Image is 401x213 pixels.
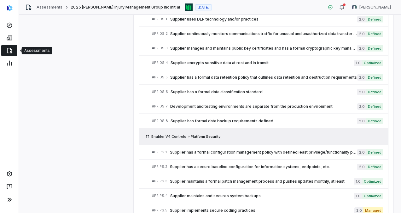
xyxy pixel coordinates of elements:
[170,17,357,22] span: Supplier uses DLP technology and/or practices
[71,5,180,10] span: 2025 [PERSON_NAME] Injury Management Group Inc Initial
[366,118,383,124] span: Defined
[170,179,354,184] span: Supplier maintains a formal patch management process and pushes updates monthly, at least
[152,150,167,155] span: # PR.PS.1
[348,3,395,12] button: REKHA KOTHANDARAMAN avatar[PERSON_NAME]
[170,46,357,51] span: Supplier manages and maintains public key certificates and has a formal cryptographic key managem...
[171,60,354,65] span: Supplier encrypts sensitive data at rest and in transit
[362,193,383,199] span: Optimized
[152,70,383,84] a: #PR.DS.5Supplier has a formal data retention policy that outlines data retention and destruction ...
[362,178,383,185] span: Optimized
[152,31,168,36] span: # PR.DS.2
[152,174,383,188] a: #PR.PS.3Supplier maintains a formal patch management process and pushes updates monthly, at least...
[170,104,357,109] span: Development and testing environments are separate from the production environment
[366,31,383,37] span: Defined
[357,16,366,22] span: 2.0
[366,16,383,22] span: Defined
[152,56,383,70] a: #PR.DS.4Supplier encrypts sensitive data at rest and in transit1.0Optimized
[170,75,357,80] span: Supplier has a formal data retention policy that outlines data retention and destruction requirem...
[354,178,362,185] span: 1.0
[354,60,362,66] span: 1.0
[152,145,383,159] a: #PR.PS.1Supplier has a formal configuration management policy with defined least privilege/functi...
[170,164,357,169] span: Supplier has a secure baseline configuration for information systems, endpoints, etc.
[354,193,362,199] span: 1.0
[152,208,167,213] span: # PR.PS.5
[357,89,366,95] span: 2.0
[357,74,366,81] span: 2.0
[170,208,354,213] span: Supplier implements secure coding practices
[366,45,383,52] span: Defined
[357,164,366,170] span: 2.0
[366,74,383,81] span: Defined
[171,119,357,124] span: Supplier has formal data backup requirements defined
[152,114,383,128] a: #PR.DS.8Supplier has formal data backup requirements defined2.0Defined
[366,164,383,170] span: Defined
[152,75,168,80] span: # PR.DS.5
[152,85,383,99] a: #PR.DS.6Supplier has a formal data classification standard2.0Defined
[151,134,220,139] span: Enabler V4 Controls > Platform Security
[152,119,168,123] span: # PR.DS.8
[357,149,366,155] span: 2.0
[170,193,354,198] span: Supplier maintains and secures system backups
[152,99,383,113] a: #PR.DS.7Development and testing environments are separate from the production environment2.0Defined
[152,193,168,198] span: # PR.PS.4
[152,17,168,21] span: # PR.DS.1
[152,89,168,94] span: # PR.DS.6
[24,48,50,53] div: Assessments
[366,89,383,95] span: Defined
[152,12,383,26] a: #PR.DS.1Supplier uses DLP technology and/or practices2.0Defined
[170,150,357,155] span: Supplier has a formal configuration management policy with defined least privilege/functionality ...
[152,164,167,169] span: # PR.PS.2
[357,118,366,124] span: 2.0
[152,189,383,203] a: #PR.PS.4Supplier maintains and secures system backups1.0Optimized
[152,60,168,65] span: # PR.DS.4
[352,5,357,10] img: REKHA KOTHANDARAMAN avatar
[152,46,168,51] span: # PR.DS.3
[171,89,357,94] span: Supplier has a formal data classification standard
[357,103,366,110] span: 2.0
[357,31,366,37] span: 2.0
[152,41,383,55] a: #PR.DS.3Supplier manages and maintains public key certificates and has a formal cryptographic key...
[7,5,13,11] img: svg%3e
[359,5,391,10] span: [PERSON_NAME]
[37,5,62,10] a: Assessments
[152,27,383,41] a: #PR.DS.2Supplier continuously monitors communications traffic for unusual and unauthorized data t...
[152,179,167,184] span: # PR.PS.3
[366,103,383,110] span: Defined
[198,5,209,10] span: [DATE]
[152,160,383,174] a: #PR.PS.2Supplier has a secure baseline configuration for information systems, endpoints, etc.2.0D...
[366,149,383,155] span: Defined
[362,60,383,66] span: Optimized
[152,104,168,109] span: # PR.DS.7
[357,45,366,52] span: 2.0
[170,31,357,36] span: Supplier continuously monitors communications traffic for unusual and unauthorized data transfer ...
